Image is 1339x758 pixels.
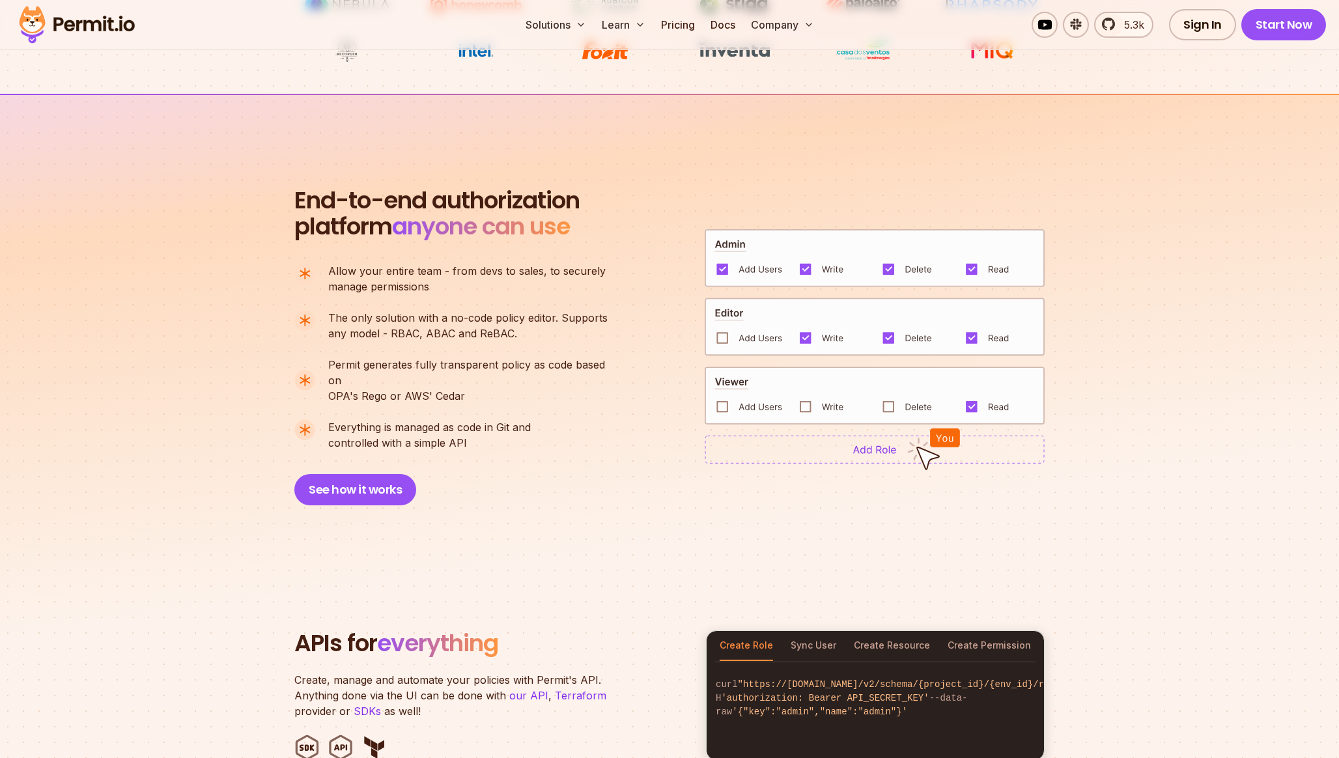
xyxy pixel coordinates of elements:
[732,707,907,717] span: '{"key":"admin","name":"admin"}'
[738,679,1071,690] span: "https://[DOMAIN_NAME]/v2/schema/{project_id}/{env_id}/roles"
[948,39,1036,61] img: MIQ
[328,419,531,451] p: controlled with a simple API
[427,38,525,63] img: Intel
[1241,9,1327,40] a: Start Now
[1169,9,1236,40] a: Sign In
[520,12,591,38] button: Solutions
[556,38,654,63] img: Foxit
[377,626,498,660] span: everything
[298,38,396,63] img: Maricopa County Recorder\'s Office
[854,631,930,661] button: Create Resource
[814,38,912,63] img: Casa dos Ventos
[656,12,700,38] a: Pricing
[294,474,416,505] button: See how it works
[555,689,606,702] a: Terraform
[294,188,580,214] span: End-to-end authorization
[1116,17,1144,33] span: 5.3k
[328,357,619,388] span: Permit generates fully transparent policy as code based on
[1094,12,1153,38] a: 5.3k
[721,693,929,703] span: 'authorization: Bearer API_SECRET_KEY'
[328,263,606,279] span: Allow your entire team - from devs to sales, to securely
[707,667,1044,729] code: curl -H --data-raw
[392,210,570,243] span: anyone can use
[328,310,608,341] p: any model - RBAC, ABAC and ReBAC.
[328,419,531,435] span: Everything is managed as code in Git and
[948,631,1031,661] button: Create Permission
[597,12,651,38] button: Learn
[328,310,608,326] span: The only solution with a no-code policy editor. Supports
[509,689,548,702] a: our API
[13,3,141,47] img: Permit logo
[328,357,619,404] p: OPA's Rego or AWS' Cedar
[294,188,580,240] h2: platform
[746,12,819,38] button: Company
[705,12,740,38] a: Docs
[294,630,690,656] h2: APIs for
[328,263,606,294] p: manage permissions
[354,705,381,718] a: SDKs
[791,631,836,661] button: Sync User
[294,672,620,719] p: Create, manage and automate your policies with Permit's API. Anything done via the UI can be done...
[720,631,773,661] button: Create Role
